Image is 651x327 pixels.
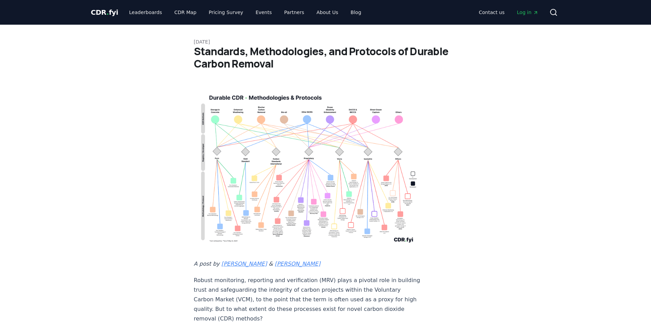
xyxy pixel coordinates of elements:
[250,6,277,19] a: Events
[169,6,202,19] a: CDR Map
[511,6,544,19] a: Log in
[275,261,320,267] a: [PERSON_NAME]
[311,6,344,19] a: About Us
[91,8,118,17] a: CDR.fyi
[473,6,510,19] a: Contact us
[194,261,220,267] em: A post by
[106,8,109,16] span: .
[124,6,167,19] a: Leaderboards
[194,276,421,324] p: Robust monitoring, reporting and verification (MRV) plays a pivotal role in building trust and sa...
[194,45,457,70] h1: Standards, Methodologies, and Protocols of Durable Carbon Removal
[345,6,367,19] a: Blog
[91,8,118,16] span: CDR fyi
[124,6,367,19] nav: Main
[221,261,267,267] a: [PERSON_NAME]
[194,86,421,248] img: blog post image
[194,38,457,45] p: [DATE]
[279,6,310,19] a: Partners
[517,9,538,16] span: Log in
[203,6,248,19] a: Pricing Survey
[269,261,273,267] em: &
[473,6,544,19] nav: Main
